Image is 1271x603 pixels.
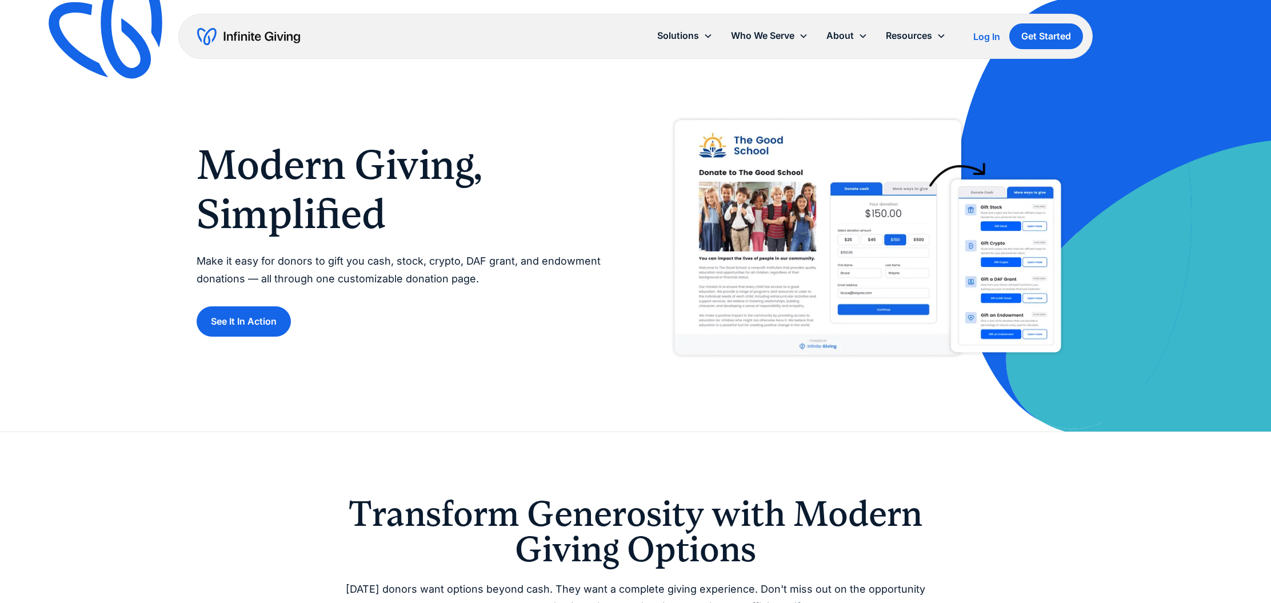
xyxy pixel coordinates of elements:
div: Solutions [657,28,699,43]
div: About [826,28,854,43]
h2: Transform Generosity with Modern Giving Options [343,496,928,568]
a: home [197,27,300,46]
p: Make it easy for donors to gift you cash, stock, crypto, DAF grant, and endowment donations — all... [197,253,613,287]
div: About [817,23,877,48]
div: Who We Serve [731,28,794,43]
div: Solutions [648,23,722,48]
div: Who We Serve [722,23,817,48]
div: Resources [877,23,955,48]
a: Get Started [1009,23,1083,49]
a: See It In Action [197,306,291,337]
div: Resources [886,28,932,43]
a: Log In [973,30,1000,43]
div: Log In [973,32,1000,41]
h1: Modern Giving, Simplified [197,141,613,239]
